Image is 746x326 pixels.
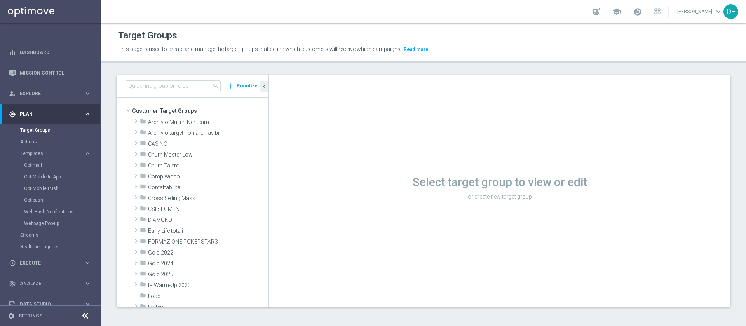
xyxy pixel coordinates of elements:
div: Plan [9,111,84,118]
span: CSI SEGMENT [148,206,268,213]
a: OptiMobile In-App [24,174,81,180]
a: Target Groups [20,127,81,133]
i: equalizer [9,49,16,56]
div: Streams [20,229,100,241]
span: Archivio Multi Silver team [148,119,268,126]
i: gps_fixed [9,111,16,118]
i: folder [140,173,146,181]
button: Prioritize [235,81,259,91]
a: Actions [20,139,81,145]
a: Optipush [24,197,81,203]
button: Mission Control [9,70,92,76]
div: Explore [9,90,84,97]
a: Web Push Notifications [24,209,81,215]
i: folder [140,292,146,301]
span: Execute [20,261,84,265]
button: Templates keyboard_arrow_right [20,150,92,157]
span: Data Studio [20,302,84,307]
i: folder [140,205,146,214]
i: chevron_left [261,83,268,90]
span: school [612,7,621,16]
h1: Select target group to view or edit [269,175,730,189]
i: folder [140,183,146,192]
span: Gold 2024 [148,260,268,267]
i: folder [140,129,146,138]
button: person_search Explore keyboard_arrow_right [9,91,92,97]
span: Analyze [20,281,84,286]
a: Optimail [24,162,81,168]
i: keyboard_arrow_right [84,280,91,287]
a: Mission Control [20,63,91,83]
span: DIAMOND [148,217,268,223]
span: Churn Talent [148,162,268,169]
span: Templates [21,151,76,156]
i: more_vert [227,80,234,91]
span: CASINO [148,141,268,147]
i: settings [8,312,15,319]
i: keyboard_arrow_right [84,300,91,308]
i: folder [140,140,146,149]
span: Customer Target Groups [132,105,268,116]
i: folder [140,118,146,127]
span: Churn Master Low [148,152,268,158]
span: Lottery [148,304,268,310]
span: FORMAZIONE POKERSTARS [148,239,268,245]
span: Gold 2022 [148,249,268,256]
i: folder [140,303,146,312]
div: Webpage Pop-up [24,218,100,229]
i: keyboard_arrow_right [84,150,91,157]
i: folder [140,260,146,268]
span: Load [148,293,268,300]
div: Templates [21,151,84,156]
span: This page is used to create and manage the target groups that define which customers will receive... [118,46,402,52]
span: Compleanno [148,173,268,180]
a: [PERSON_NAME]keyboard_arrow_down [676,6,723,17]
i: folder [140,162,146,171]
div: Execute [9,260,84,267]
i: keyboard_arrow_right [84,259,91,267]
button: gps_fixed Plan keyboard_arrow_right [9,111,92,117]
i: folder [140,238,146,247]
a: Realtime Triggers [20,244,81,250]
div: OptiMobile In-App [24,171,100,183]
span: Plan [20,112,84,117]
div: DF [723,4,738,19]
i: person_search [9,90,16,97]
i: keyboard_arrow_right [84,90,91,97]
div: Actions [20,136,100,148]
i: folder [140,270,146,279]
span: Contattabilit&#xE0; [148,184,268,191]
i: folder [140,281,146,290]
span: Gold 2025 [148,271,268,278]
span: search [213,83,219,89]
button: play_circle_outline Execute keyboard_arrow_right [9,260,92,266]
span: IP Warm-Up 2023 [148,282,268,289]
div: Dashboard [9,42,91,63]
div: Analyze [9,280,84,287]
div: Templates [20,148,100,229]
i: folder [140,249,146,258]
i: folder [140,216,146,225]
span: Cross Selling Mass [148,195,268,202]
span: keyboard_arrow_down [714,7,723,16]
div: Realtime Triggers [20,241,100,253]
button: Data Studio keyboard_arrow_right [9,301,92,307]
div: Web Push Notifications [24,206,100,218]
button: chevron_left [260,81,268,92]
span: Explore [20,91,84,96]
input: Quick find group or folder [126,80,221,91]
a: Dashboard [20,42,91,63]
div: OptiMobile Push [24,183,100,194]
i: play_circle_outline [9,260,16,267]
span: Archivio target non archiavibili [148,130,268,136]
i: folder [140,227,146,236]
a: Settings [19,314,42,318]
button: equalizer Dashboard [9,49,92,56]
a: OptiMobile Push [24,185,81,192]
